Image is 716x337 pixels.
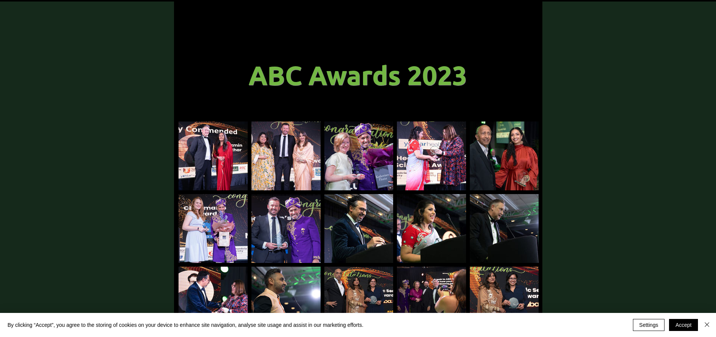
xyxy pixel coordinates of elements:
[702,319,711,331] button: Close
[702,320,711,329] img: Close
[633,319,665,331] button: Settings
[8,322,363,328] span: By clicking “Accept”, you agree to the storing of cookies on your device to enhance site navigati...
[248,59,467,91] span: ABC Awards 2023
[669,319,698,331] button: Accept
